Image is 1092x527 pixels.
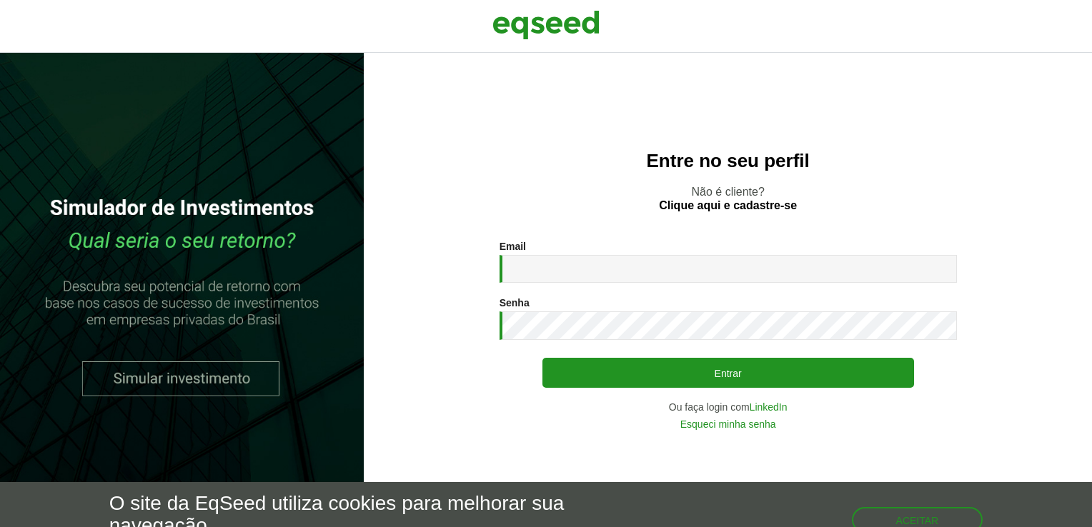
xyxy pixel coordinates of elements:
img: EqSeed Logo [492,7,600,43]
button: Entrar [542,358,914,388]
label: Senha [500,298,530,308]
h2: Entre no seu perfil [392,151,1063,171]
p: Não é cliente? [392,185,1063,212]
div: Ou faça login com [500,402,957,412]
label: Email [500,241,526,251]
a: Clique aqui e cadastre-se [659,200,797,211]
a: LinkedIn [750,402,788,412]
a: Esqueci minha senha [680,419,776,429]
